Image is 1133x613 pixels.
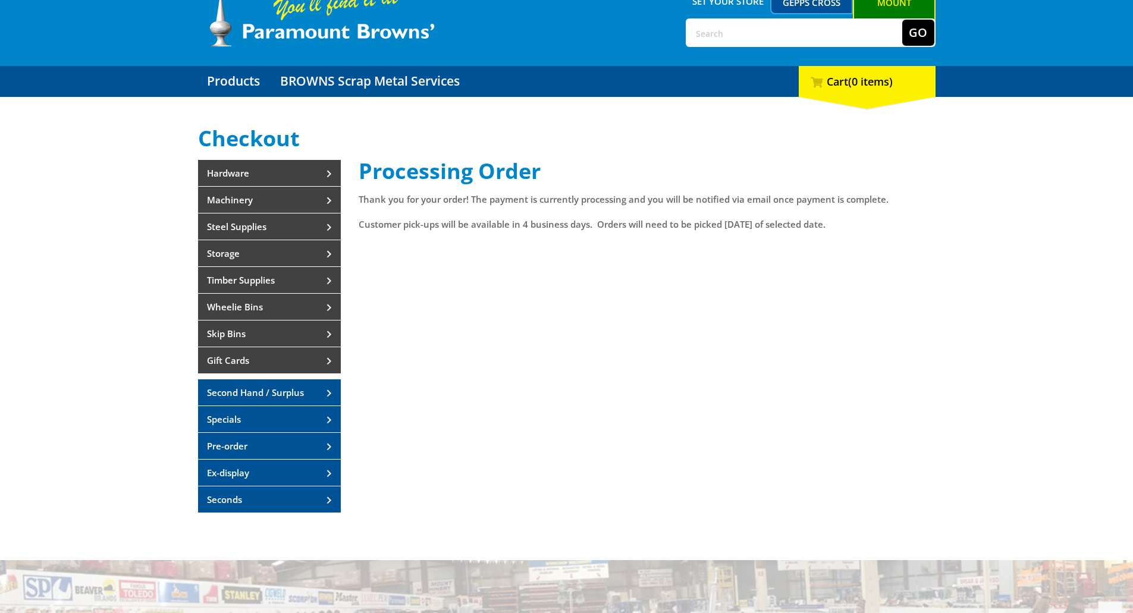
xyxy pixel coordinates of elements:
[198,433,341,459] a: View all Pre-order products
[848,74,893,89] span: (0 items)
[198,486,341,513] a: View all Seconds products
[198,66,269,97] a: Go to the Products page
[198,187,341,213] a: Go to the Machinery page
[198,347,341,373] a: Go to the Gift Cards page
[359,192,936,206] p: Thank you for your order! The payment is currently processing and you will be notified via email ...
[198,240,341,266] a: Go to the Storage page
[198,320,341,347] a: Go to the Skip Bins page
[359,217,936,231] p: Customer pick-ups will be available in 4 business days. Orders will need to be picked [DATE] of s...
[359,159,936,183] h1: Processing Order
[198,460,341,486] a: View all Ex-display products
[799,66,936,97] div: Cart
[902,20,934,46] button: Go
[687,20,902,46] input: Search
[198,294,341,320] a: Go to the Wheelie Bins page
[198,160,341,186] a: Go to the Hardware page
[198,406,341,432] a: View all Specials products
[198,127,936,150] h1: Checkout
[198,379,341,405] a: View all Second Hand / Surplus products
[198,267,341,293] a: Go to the Timber Supplies page
[198,213,341,240] a: Go to the Steel Supplies page
[271,66,469,97] a: Go to the BROWNS Scrap Metal Services page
